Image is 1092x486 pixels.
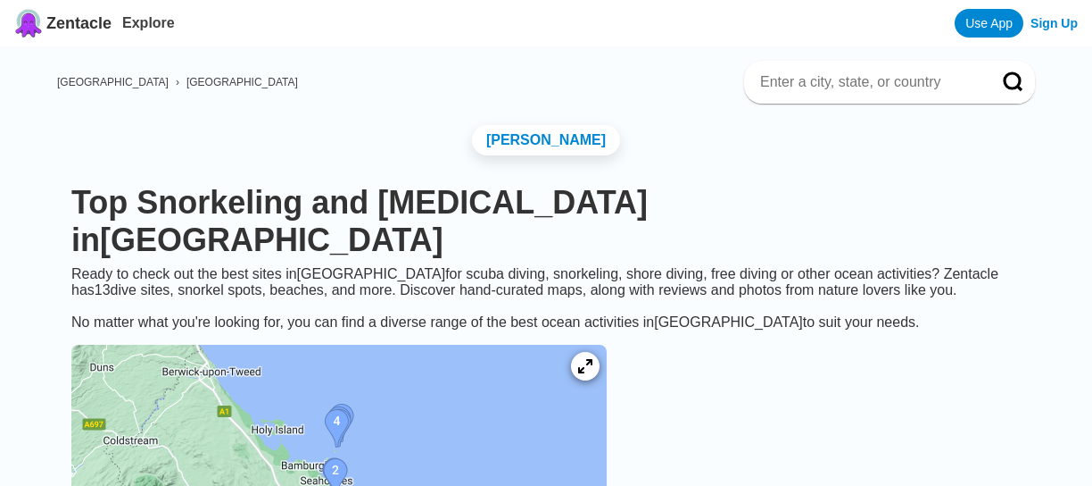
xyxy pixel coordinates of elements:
[1030,16,1078,30] a: Sign Up
[57,76,169,88] a: [GEOGRAPHIC_DATA]
[955,9,1023,38] a: Use App
[472,125,620,155] a: [PERSON_NAME]
[176,76,179,88] span: ›
[71,184,1021,259] h1: Top Snorkeling and [MEDICAL_DATA] in [GEOGRAPHIC_DATA]
[186,76,298,88] a: [GEOGRAPHIC_DATA]
[57,266,1035,331] div: Ready to check out the best sites in [GEOGRAPHIC_DATA] for scuba diving, snorkeling, shore diving...
[14,9,112,38] a: Zentacle logoZentacle
[14,9,43,38] img: Zentacle logo
[758,73,978,91] input: Enter a city, state, or country
[46,14,112,33] span: Zentacle
[122,15,175,30] a: Explore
